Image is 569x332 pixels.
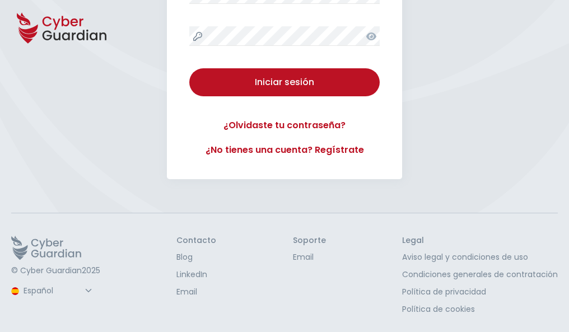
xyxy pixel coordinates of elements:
a: ¿No tienes una cuenta? Regístrate [189,143,380,157]
a: Blog [176,251,216,263]
p: © Cyber Guardian 2025 [11,266,100,276]
h3: Contacto [176,236,216,246]
a: Política de cookies [402,303,558,315]
h3: Legal [402,236,558,246]
img: region-logo [11,287,19,295]
a: Email [176,286,216,298]
div: Iniciar sesión [198,76,371,89]
a: Email [293,251,326,263]
a: LinkedIn [176,269,216,280]
button: Iniciar sesión [189,68,380,96]
a: ¿Olvidaste tu contraseña? [189,119,380,132]
a: Política de privacidad [402,286,558,298]
h3: Soporte [293,236,326,246]
a: Condiciones generales de contratación [402,269,558,280]
a: Aviso legal y condiciones de uso [402,251,558,263]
